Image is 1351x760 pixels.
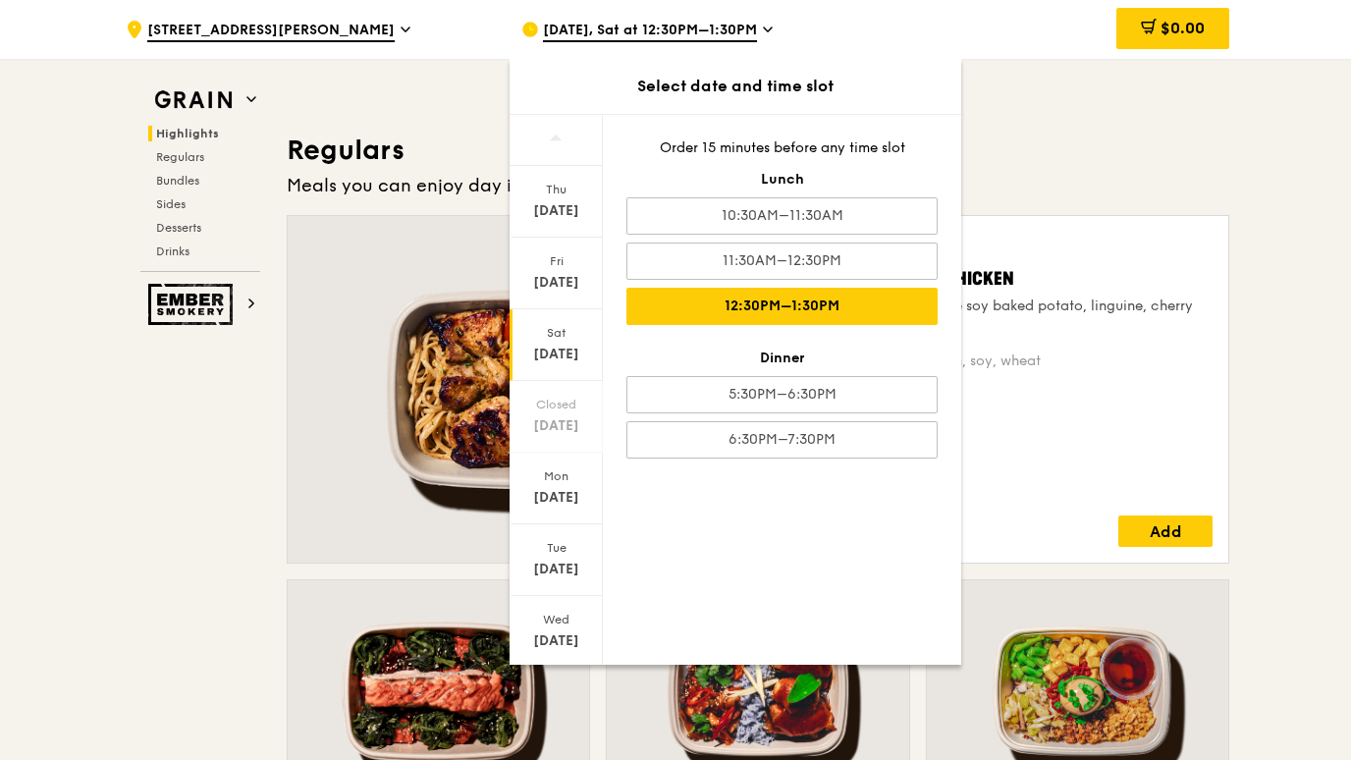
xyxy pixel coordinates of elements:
div: Dinner [626,349,938,368]
div: high protein, contains allium, soy, wheat [774,352,1213,371]
div: [DATE] [513,416,600,436]
span: [DATE], Sat at 12:30PM–1:30PM [543,21,757,42]
div: Closed [513,397,600,412]
span: Desserts [156,221,201,235]
span: Sides [156,197,186,211]
img: Ember Smokery web logo [148,284,239,325]
div: [DATE] [513,560,600,579]
div: 6:30PM–7:30PM [626,421,938,459]
h3: Regulars [287,133,1229,168]
span: Drinks [156,244,189,258]
div: house-blend mustard, maple soy baked potato, linguine, cherry tomato [774,297,1213,336]
span: [STREET_ADDRESS][PERSON_NAME] [147,21,395,42]
div: Wed [513,612,600,627]
div: Order 15 minutes before any time slot [626,138,938,158]
div: 11:30AM–12:30PM [626,243,938,280]
div: Meals you can enjoy day in day out. [287,172,1229,199]
div: [DATE] [513,201,600,221]
div: 5:30PM–6:30PM [626,376,938,413]
div: Sat [513,325,600,341]
div: 10:30AM–11:30AM [626,197,938,235]
div: [DATE] [513,631,600,651]
div: [DATE] [513,273,600,293]
div: Lunch [626,170,938,190]
div: Thu [513,182,600,197]
div: Honey Duo Mustard Chicken [774,265,1213,293]
span: Regulars [156,150,204,164]
div: Add [1118,516,1213,547]
div: Select date and time slot [510,75,961,98]
span: $0.00 [1161,19,1205,37]
div: Fri [513,253,600,269]
img: Grain web logo [148,82,239,118]
span: Bundles [156,174,199,188]
div: [DATE] [513,345,600,364]
div: Mon [513,468,600,484]
span: Highlights [156,127,219,140]
div: [DATE] [513,488,600,508]
div: 12:30PM–1:30PM [626,288,938,325]
div: Tue [513,540,600,556]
